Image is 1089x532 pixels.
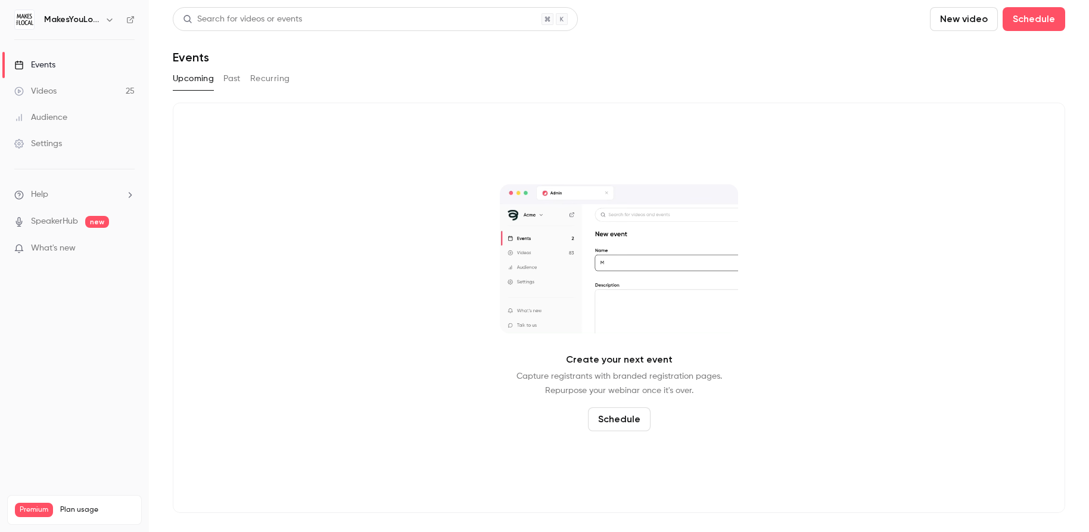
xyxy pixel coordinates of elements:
div: Audience [14,112,67,123]
div: Search for videos or events [183,13,302,26]
button: Schedule [588,407,651,431]
h1: Events [173,50,209,64]
button: Past [223,69,241,88]
button: Upcoming [173,69,214,88]
span: new [85,216,109,228]
h6: MakesYouLocal [44,14,100,26]
button: New video [930,7,998,31]
img: MakesYouLocal [15,10,34,29]
div: Videos [14,85,57,97]
div: Events [14,59,55,71]
button: Schedule [1003,7,1065,31]
span: Premium [15,503,53,517]
p: Capture registrants with branded registration pages. Repurpose your webinar once it's over. [517,369,722,398]
button: Recurring [250,69,290,88]
span: Help [31,188,48,201]
span: Plan usage [60,505,134,515]
li: help-dropdown-opener [14,188,135,201]
span: What's new [31,242,76,255]
a: SpeakerHub [31,215,78,228]
iframe: Noticeable Trigger [120,243,135,254]
p: Create your next event [566,352,673,367]
div: Settings [14,138,62,150]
